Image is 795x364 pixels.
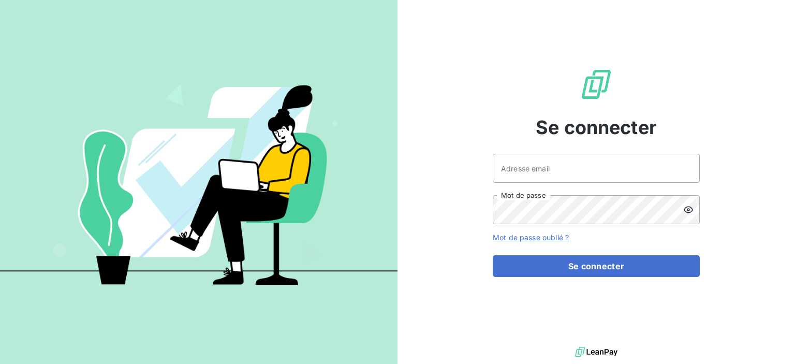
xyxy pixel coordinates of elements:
[493,255,700,277] button: Se connecter
[493,154,700,183] input: placeholder
[493,233,569,242] a: Mot de passe oublié ?
[536,113,657,141] span: Se connecter
[580,68,613,101] img: Logo LeanPay
[575,344,617,360] img: logo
